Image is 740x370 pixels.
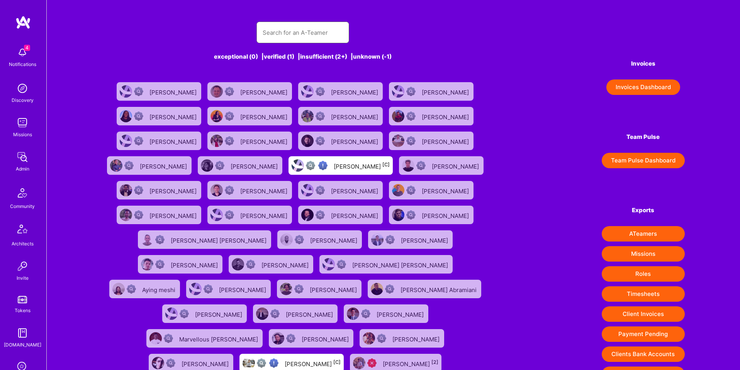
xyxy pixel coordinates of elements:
[386,128,477,153] a: User AvatarNot Scrubbed[PERSON_NAME]
[225,186,234,195] img: Not Scrubbed
[225,87,234,96] img: Not Scrubbed
[17,274,29,282] div: Invite
[431,359,438,365] sup: [2]
[341,301,431,326] a: User AvatarNot Scrubbed[PERSON_NAME]
[240,210,289,220] div: [PERSON_NAME]
[240,86,289,96] div: [PERSON_NAME]
[13,130,32,139] div: Missions
[149,210,198,220] div: [PERSON_NAME]
[602,133,685,140] h4: Team Pulse
[114,79,204,104] a: User AvatarNot Scrubbed[PERSON_NAME]
[331,111,380,121] div: [PERSON_NAME]
[240,111,289,121] div: [PERSON_NAME]
[392,85,404,98] img: User Avatar
[4,341,41,349] div: [DOMAIN_NAME]
[295,178,386,203] a: User AvatarNot Scrubbed[PERSON_NAME]
[143,326,266,351] a: User AvatarNot ScrubbedMarvellous [PERSON_NAME]
[274,227,365,252] a: User AvatarNot Scrubbed[PERSON_NAME]
[401,284,478,294] div: [PERSON_NAME] Abramiani
[353,357,365,369] img: User Avatar
[219,284,268,294] div: [PERSON_NAME]
[363,332,375,345] img: User Avatar
[226,252,316,277] a: User AvatarNot Scrubbed[PERSON_NAME]
[602,286,685,302] button: Timesheets
[301,85,314,98] img: User Avatar
[12,240,34,248] div: Architects
[15,325,30,341] img: guide book
[392,184,404,196] img: User Avatar
[280,283,292,295] img: User Avatar
[149,86,198,96] div: [PERSON_NAME]
[10,202,35,210] div: Community
[301,184,314,196] img: User Avatar
[215,161,224,170] img: Not Scrubbed
[602,153,685,168] button: Team Pulse Dashboard
[179,333,260,343] div: Marvellous [PERSON_NAME]
[385,284,394,294] img: Not Scrubbed
[210,135,223,147] img: User Avatar
[165,307,178,320] img: User Avatar
[15,81,30,96] img: discovery
[347,307,359,320] img: User Avatar
[246,260,255,269] img: Not Scrubbed
[361,309,370,318] img: Not Scrubbed
[256,307,268,320] img: User Avatar
[15,149,30,165] img: admin teamwork
[316,186,325,195] img: Not Scrubbed
[15,15,31,29] img: logo
[149,332,162,345] img: User Avatar
[134,136,143,145] img: Not Scrubbed
[280,233,293,246] img: User Avatar
[331,210,380,220] div: [PERSON_NAME]
[406,112,416,121] img: Not Scrubbed
[371,233,384,246] img: User Avatar
[183,277,274,301] a: User AvatarNot Scrubbed[PERSON_NAME]
[352,259,450,269] div: [PERSON_NAME] [PERSON_NAME]
[295,203,386,227] a: User AvatarNot Scrubbed[PERSON_NAME]
[382,162,390,167] sup: [C]
[422,111,470,121] div: [PERSON_NAME]
[316,87,325,96] img: Not Scrubbed
[295,79,386,104] a: User AvatarNot Scrubbed[PERSON_NAME]
[270,309,280,318] img: Not Scrubbed
[385,235,395,244] img: Not Scrubbed
[180,309,189,318] img: Not Scrubbed
[301,110,314,122] img: User Avatar
[225,136,234,145] img: Not Scrubbed
[120,135,132,147] img: User Avatar
[159,301,250,326] a: User AvatarNot Scrubbed[PERSON_NAME]
[225,210,234,220] img: Not Scrubbed
[127,284,136,294] img: Not Scrubbed
[402,159,414,172] img: User Avatar
[337,260,346,269] img: Not Scrubbed
[141,233,153,246] img: User Avatar
[120,85,132,98] img: User Avatar
[365,277,484,301] a: User AvatarNot Scrubbed[PERSON_NAME] Abramiani
[24,45,30,51] span: 4
[18,296,27,303] img: tokens
[135,227,274,252] a: User AvatarNot Scrubbed[PERSON_NAME] [PERSON_NAME]
[135,252,226,277] a: User AvatarNot Scrubbed[PERSON_NAME]
[155,235,165,244] img: Not Scrubbed
[134,186,143,195] img: Not Scrubbed
[204,128,295,153] a: User AvatarNot Scrubbed[PERSON_NAME]
[285,153,396,178] a: User AvatarNot fully vettedHigh Potential User[PERSON_NAME][C]
[310,235,359,245] div: [PERSON_NAME]
[371,283,383,295] img: User Avatar
[112,283,125,295] img: User Avatar
[377,334,386,343] img: Not Scrubbed
[386,79,477,104] a: User AvatarNot Scrubbed[PERSON_NAME]
[331,136,380,146] div: [PERSON_NAME]
[386,104,477,128] a: User AvatarNot Scrubbed[PERSON_NAME]
[318,161,328,170] img: High Potential User
[602,346,685,362] button: Clients Bank Accounts
[602,266,685,282] button: Roles
[286,334,295,343] img: Not Scrubbed
[406,186,416,195] img: Not Scrubbed
[106,277,183,301] a: User AvatarNot ScrubbedAying meshi
[316,112,325,121] img: Not Scrubbed
[141,258,153,270] img: User Avatar
[286,309,334,319] div: [PERSON_NAME]
[401,235,450,245] div: [PERSON_NAME]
